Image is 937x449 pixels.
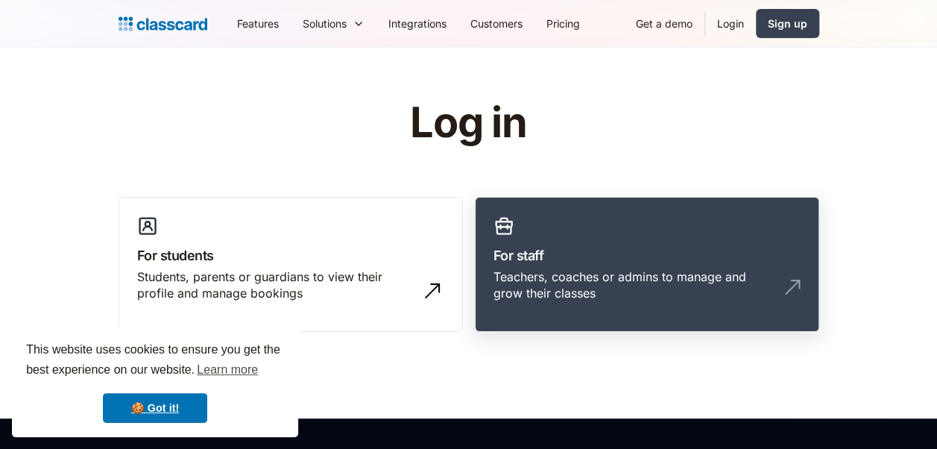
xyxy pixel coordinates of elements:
[705,7,756,40] a: Login
[103,393,207,423] a: dismiss cookie message
[232,100,705,146] h1: Log in
[756,9,819,38] a: Sign up
[119,197,463,333] a: For studentsStudents, parents or guardians to view their profile and manage bookings
[137,245,444,266] h3: For students
[195,359,260,381] a: learn more about cookies
[137,269,414,302] div: Students, parents or guardians to view their profile and manage bookings
[493,269,771,302] div: Teachers, coaches or admins to manage and grow their classes
[493,245,801,266] h3: For staff
[768,16,807,31] div: Sign up
[26,341,284,381] span: This website uses cookies to ensure you get the best experience on our website.
[376,7,458,40] a: Integrations
[458,7,534,40] a: Customers
[534,7,592,40] a: Pricing
[303,16,347,31] div: Solutions
[12,327,298,437] div: cookieconsent
[225,7,291,40] a: Features
[119,13,207,34] a: home
[475,197,819,333] a: For staffTeachers, coaches or admins to manage and grow their classes
[291,7,376,40] div: Solutions
[624,7,704,40] a: Get a demo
